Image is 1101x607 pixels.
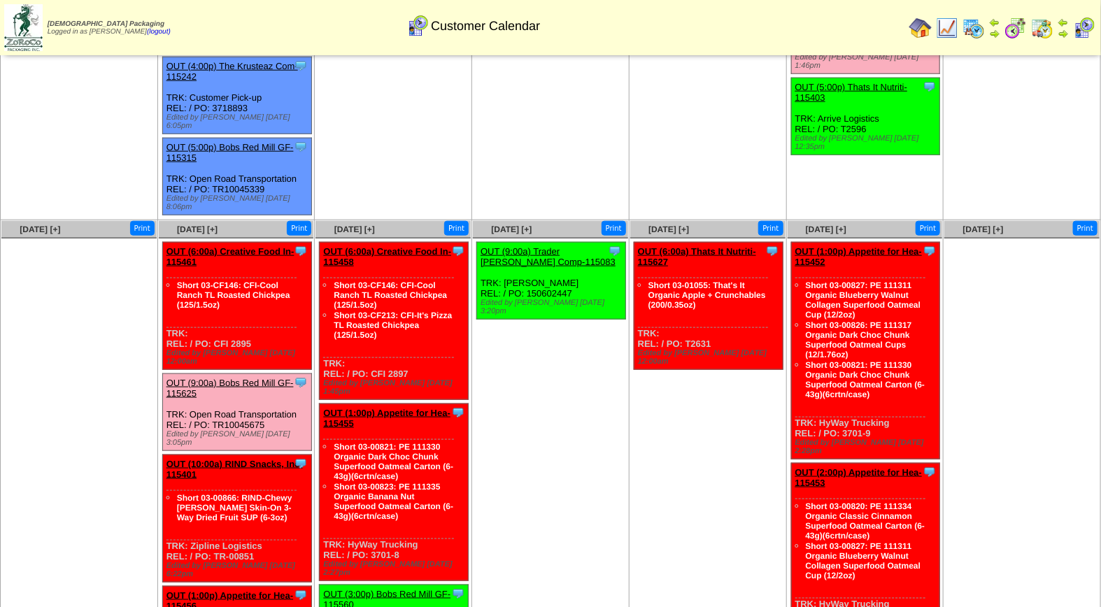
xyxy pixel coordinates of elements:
[162,138,311,215] div: TRK: Open Road Transportation REL: / PO: TR10045339
[334,224,375,234] a: [DATE] [+]
[648,224,689,234] a: [DATE] [+]
[989,17,1000,28] img: arrowleft.gif
[334,482,453,521] a: Short 03-00823: PE 111335 Organic Banana Nut Superfood Oatmeal Carton (6-43g)(6crtn/case)
[294,588,308,602] img: Tooltip
[320,243,469,400] div: TRK: REL: / PO: CFI 2897
[294,59,308,73] img: Tooltip
[1073,17,1095,39] img: calendarcustomer.gif
[166,349,311,366] div: Edited by [PERSON_NAME] [DATE] 12:00am
[923,244,937,258] img: Tooltip
[166,430,311,447] div: Edited by [PERSON_NAME] [DATE] 3:05pm
[1058,28,1069,39] img: arrowright.gif
[334,280,447,310] a: Short 03-CF146: CFI-Cool Ranch TL Roasted Chickpea (125/1.5oz)
[1058,17,1069,28] img: arrowleft.gif
[795,246,923,267] a: OUT (1:00p) Appetite for Hea-115452
[795,467,923,488] a: OUT (2:00p) Appetite for Hea-115453
[166,113,311,130] div: Edited by [PERSON_NAME] [DATE] 6:05pm
[147,28,171,36] a: (logout)
[481,246,616,267] a: OUT (9:00a) Trader [PERSON_NAME] Comp-115083
[294,244,308,258] img: Tooltip
[48,20,171,36] span: Logged in as [PERSON_NAME]
[177,493,292,522] a: Short 03-00866: RIND-Chewy [PERSON_NAME] Skin-On 3-Way Dried Fruit SUP (6-3oz)
[602,221,626,236] button: Print
[765,244,779,258] img: Tooltip
[323,408,450,429] a: OUT (1:00p) Appetite for Hea-115455
[791,78,940,155] div: TRK: Arrive Logistics REL: / PO: T2596
[1031,17,1053,39] img: calendarinout.gif
[795,82,908,103] a: OUT (5:00p) Thats It Nutriti-115403
[287,221,311,236] button: Print
[166,61,298,82] a: OUT (4:00p) The Krusteaz Com-115242
[795,438,940,455] div: Edited by [PERSON_NAME] [DATE] 2:28pm
[806,224,846,234] a: [DATE] [+]
[806,541,921,580] a: Short 03-00827: PE 111311 Organic Blueberry Walnut Collagen Superfood Oatmeal Cup (12/2oz)
[989,28,1000,39] img: arrowright.gif
[795,53,940,70] div: Edited by [PERSON_NAME] [DATE] 1:46pm
[963,17,985,39] img: calendarprod.gif
[806,320,912,359] a: Short 03-00826: PE 111317 Organic Dark Choc Chunk Superfood Oatmeal Cups (12/1.76oz)
[323,560,468,577] div: Edited by [PERSON_NAME] [DATE] 2:27pm
[638,246,756,267] a: OUT (6:00a) Thats It Nutriti-115627
[162,57,311,134] div: TRK: Customer Pick-up REL: / PO: 3718893
[323,246,451,267] a: OUT (6:00a) Creative Food In-115458
[20,224,60,234] a: [DATE] [+]
[634,243,783,370] div: TRK: REL: / PO: T2631
[162,374,311,451] div: TRK: Open Road Transportation REL: / PO: TR10045675
[166,246,294,267] a: OUT (6:00a) Creative Food In-115461
[294,376,308,390] img: Tooltip
[444,221,469,236] button: Print
[758,221,783,236] button: Print
[166,459,303,480] a: OUT (10:00a) RIND Snacks, Inc-115401
[166,562,311,578] div: Edited by [PERSON_NAME] [DATE] 6:22pm
[491,224,532,234] a: [DATE] [+]
[963,224,1004,234] a: [DATE] [+]
[806,280,921,320] a: Short 03-00827: PE 111311 Organic Blueberry Walnut Collagen Superfood Oatmeal Cup (12/2oz)
[923,465,937,479] img: Tooltip
[431,19,540,34] span: Customer Calendar
[451,587,465,601] img: Tooltip
[477,243,626,320] div: TRK: [PERSON_NAME] REL: / PO: 150602447
[177,280,290,310] a: Short 03-CF146: CFI-Cool Ranch TL Roasted Chickpea (125/1.5oz)
[909,17,932,39] img: home.gif
[923,80,937,94] img: Tooltip
[48,20,164,28] span: [DEMOGRAPHIC_DATA] Packaging
[166,378,294,399] a: OUT (9:00a) Bobs Red Mill GF-115625
[451,406,465,420] img: Tooltip
[294,140,308,154] img: Tooltip
[608,244,622,258] img: Tooltip
[162,455,311,583] div: TRK: Zipline Logistics REL: / PO: TR-00851
[294,457,308,471] img: Tooltip
[481,299,625,315] div: Edited by [PERSON_NAME] [DATE] 3:20pm
[791,243,940,459] div: TRK: HyWay Trucking REL: / PO: 3701-9
[334,442,453,481] a: Short 03-00821: PE 111330 Organic Dark Choc Chunk Superfood Oatmeal Carton (6-43g)(6crtn/case)
[806,501,925,541] a: Short 03-00820: PE 111334 Organic Classic Cinnamon Superfood Oatmeal Carton (6-43g)(6crtn/case)
[806,360,925,399] a: Short 03-00821: PE 111330 Organic Dark Choc Chunk Superfood Oatmeal Carton (6-43g)(6crtn/case)
[320,404,469,581] div: TRK: HyWay Trucking REL: / PO: 3701-8
[1073,221,1098,236] button: Print
[916,221,940,236] button: Print
[406,15,429,37] img: calendarcustomer.gif
[177,224,218,234] a: [DATE] [+]
[130,221,155,236] button: Print
[162,243,311,370] div: TRK: REL: / PO: CFI 2895
[648,280,766,310] a: Short 03-01055: That's It Organic Apple + Crunchables (200/0.35oz)
[334,310,452,340] a: Short 03-CF213: CFI-It's Pizza TL Roasted Chickpea (125/1.5oz)
[4,4,43,51] img: zoroco-logo-small.webp
[638,349,783,366] div: Edited by [PERSON_NAME] [DATE] 12:00am
[795,134,940,151] div: Edited by [PERSON_NAME] [DATE] 12:35pm
[166,142,294,163] a: OUT (5:00p) Bobs Red Mill GF-115315
[451,244,465,258] img: Tooltip
[166,194,311,211] div: Edited by [PERSON_NAME] [DATE] 8:06pm
[1004,17,1027,39] img: calendarblend.gif
[936,17,958,39] img: line_graph.gif
[323,379,468,396] div: Edited by [PERSON_NAME] [DATE] 1:45pm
